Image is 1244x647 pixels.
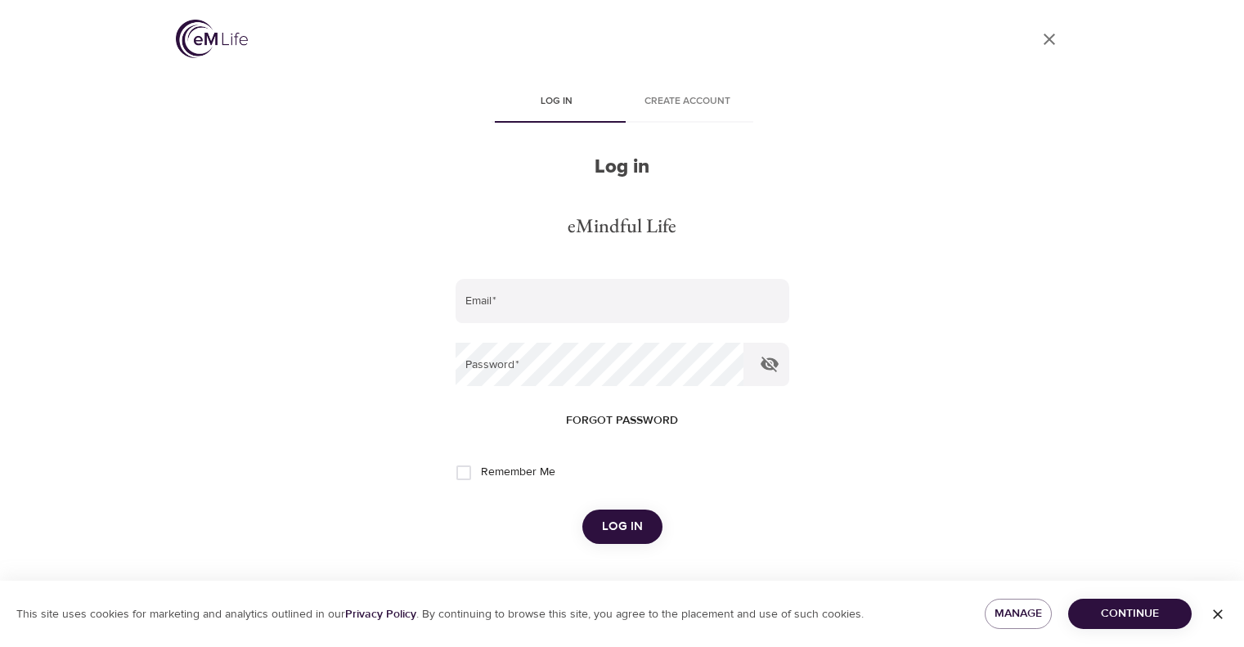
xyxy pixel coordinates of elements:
[456,155,789,179] h2: Log in
[345,607,416,622] a: Privacy Policy
[566,411,678,431] span: Forgot password
[176,20,248,58] img: logo
[998,604,1040,624] span: Manage
[481,464,555,481] span: Remember Me
[1030,20,1069,59] a: close
[582,510,662,544] button: Log in
[1068,599,1192,629] button: Continue
[568,212,676,240] div: eMindful Life
[607,577,638,595] div: OR
[559,406,685,436] button: Forgot password
[1081,604,1179,624] span: Continue
[985,599,1053,629] button: Manage
[501,93,613,110] span: Log in
[632,93,743,110] span: Create account
[456,83,789,123] div: disabled tabs example
[602,516,643,537] span: Log in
